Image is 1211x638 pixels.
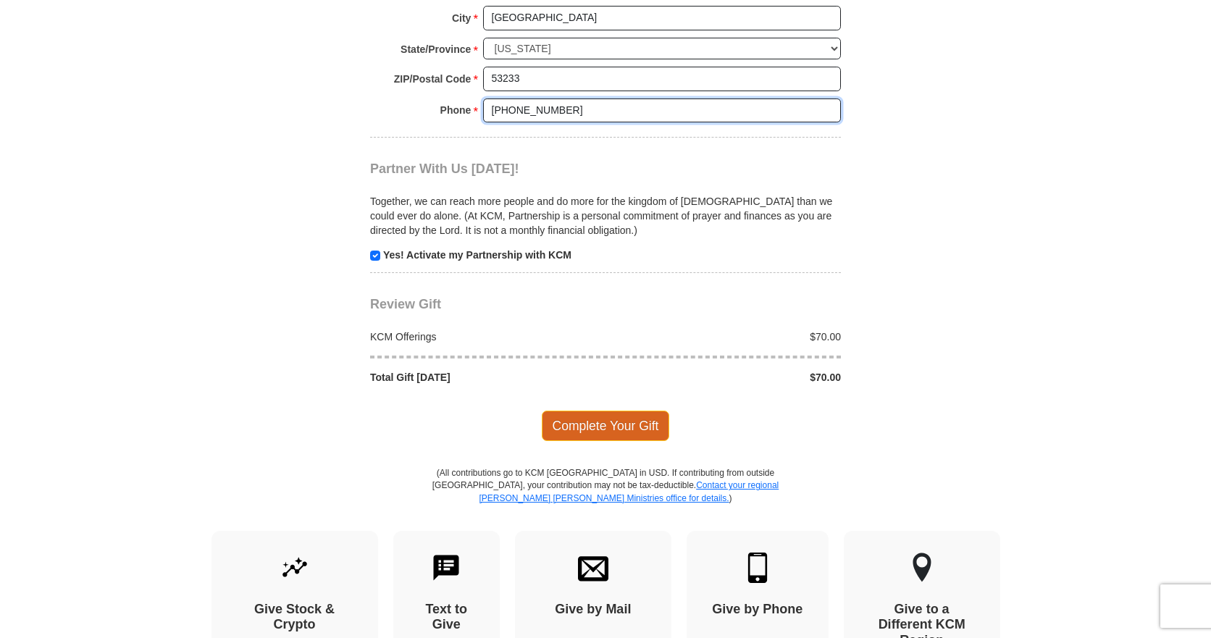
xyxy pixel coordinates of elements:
strong: State/Province [401,39,471,59]
img: give-by-stock.svg [280,553,310,583]
strong: Phone [440,100,472,120]
div: KCM Offerings [363,330,606,344]
p: (All contributions go to KCM [GEOGRAPHIC_DATA] in USD. If contributing from outside [GEOGRAPHIC_D... [432,467,779,530]
div: $70.00 [605,330,849,344]
img: text-to-give.svg [431,553,461,583]
strong: Yes! Activate my Partnership with KCM [383,249,571,261]
span: Partner With Us [DATE]! [370,161,519,176]
h4: Text to Give [419,602,475,633]
strong: ZIP/Postal Code [394,69,472,89]
img: other-region [912,553,932,583]
span: Complete Your Gift [542,411,670,441]
h4: Give by Phone [712,602,803,618]
p: Together, we can reach more people and do more for the kingdom of [DEMOGRAPHIC_DATA] than we coul... [370,194,841,238]
img: envelope.svg [578,553,608,583]
span: Review Gift [370,297,441,311]
h4: Give by Mail [540,602,646,618]
div: $70.00 [605,370,849,385]
div: Total Gift [DATE] [363,370,606,385]
h4: Give Stock & Crypto [237,602,353,633]
a: Contact your regional [PERSON_NAME] [PERSON_NAME] Ministries office for details. [479,480,779,503]
img: mobile.svg [742,553,773,583]
strong: City [452,8,471,28]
